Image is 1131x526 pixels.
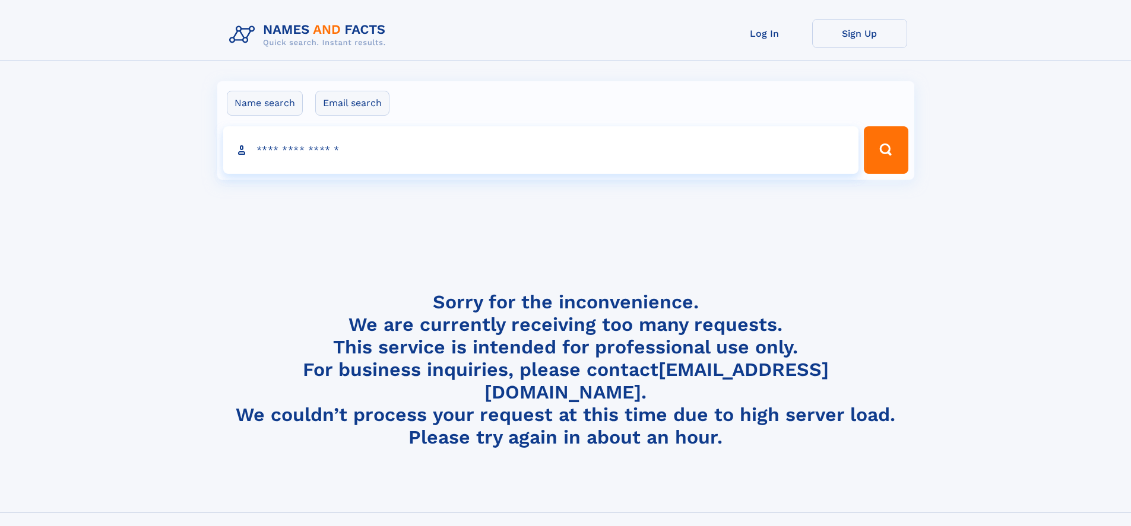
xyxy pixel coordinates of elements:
[224,291,907,449] h4: Sorry for the inconvenience. We are currently receiving too many requests. This service is intend...
[227,91,303,116] label: Name search
[315,91,389,116] label: Email search
[224,19,395,51] img: Logo Names and Facts
[864,126,908,174] button: Search Button
[717,19,812,48] a: Log In
[812,19,907,48] a: Sign Up
[484,358,829,403] a: [EMAIL_ADDRESS][DOMAIN_NAME]
[223,126,859,174] input: search input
